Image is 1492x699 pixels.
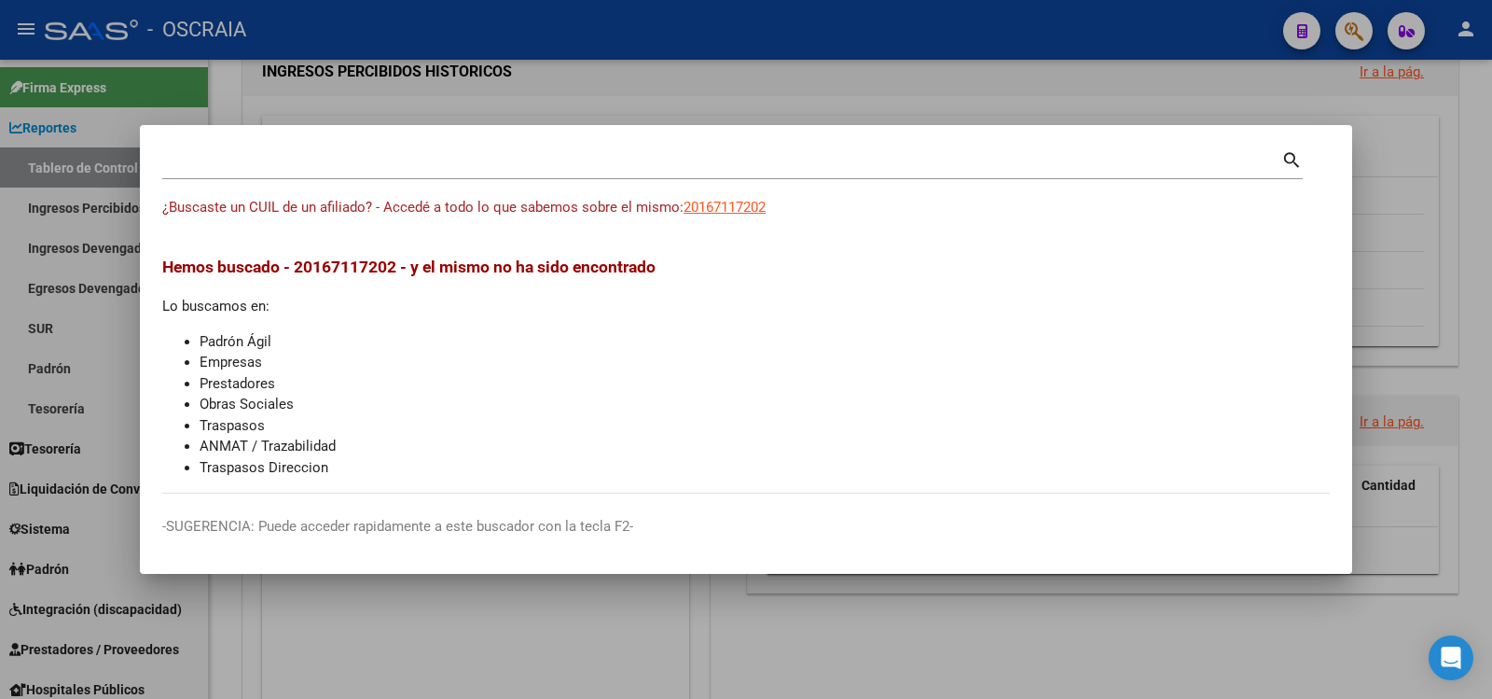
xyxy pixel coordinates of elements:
div: Lo buscamos en: [162,255,1330,478]
div: Open Intercom Messenger [1429,636,1473,680]
mat-icon: search [1281,147,1303,170]
li: Padrón Ágil [200,331,1330,353]
p: -SUGERENCIA: Puede acceder rapidamente a este buscador con la tecla F2- [162,516,1330,538]
li: Empresas [200,352,1330,373]
li: Traspasos [200,415,1330,437]
span: ¿Buscaste un CUIL de un afiliado? - Accedé a todo lo que sabemos sobre el mismo: [162,199,684,216]
li: Obras Sociales [200,394,1330,415]
li: ANMAT / Trazabilidad [200,436,1330,457]
span: 20167117202 [684,199,766,216]
li: Traspasos Direccion [200,457,1330,479]
span: Hemos buscado - 20167117202 - y el mismo no ha sido encontrado [162,258,656,276]
li: Prestadores [200,373,1330,395]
